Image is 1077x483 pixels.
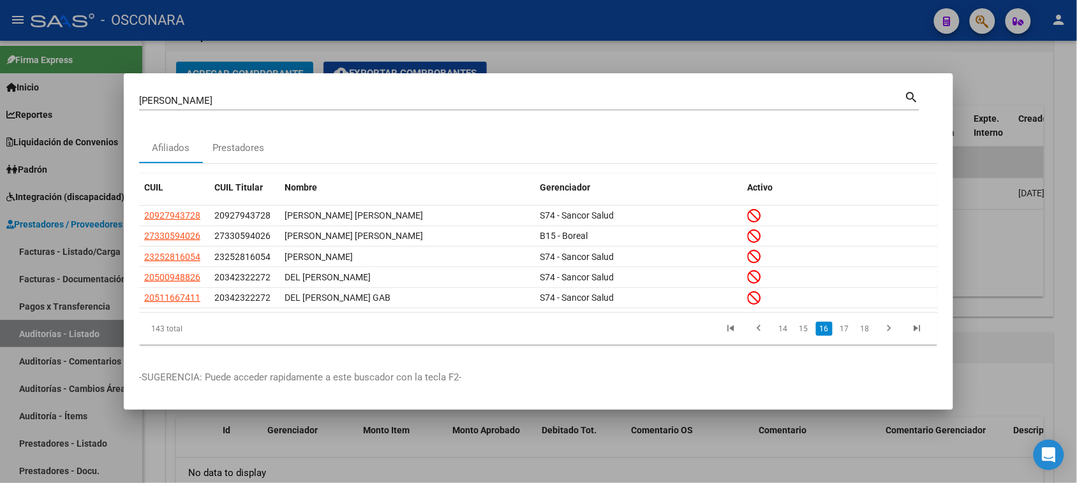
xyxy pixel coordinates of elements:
[285,250,530,264] div: [PERSON_NAME]
[285,291,530,305] div: DEL [PERSON_NAME] GAB
[139,174,209,201] datatable-header-cell: CUIL
[144,292,200,303] span: 20511667411
[285,229,530,243] div: [PERSON_NAME] [PERSON_NAME]
[285,270,530,285] div: DEL [PERSON_NAME]
[279,174,535,201] datatable-header-cell: Nombre
[139,313,297,345] div: 143 total
[144,182,163,192] span: CUIL
[719,322,743,336] a: go to first page
[1034,440,1064,470] div: Open Intercom Messenger
[540,252,614,262] span: S74 - Sancor Salud
[285,182,317,192] span: Nombre
[905,89,919,104] mat-icon: search
[214,210,271,220] span: 20927943728
[794,318,814,340] li: page 15
[139,370,938,385] p: -SUGERENCIA: Puede acceder rapidamente a este buscador con la tecla F2-
[540,292,614,303] span: S74 - Sancor Salud
[214,272,271,282] span: 20342322272
[857,322,873,336] a: 18
[540,210,614,220] span: S74 - Sancor Salud
[214,292,271,303] span: 20342322272
[775,322,792,336] a: 14
[835,318,855,340] li: page 17
[209,174,279,201] datatable-header-cell: CUIL Titular
[152,141,190,155] div: Afiliados
[144,272,200,282] span: 20500948826
[747,322,771,336] a: go to previous page
[540,272,614,282] span: S74 - Sancor Salud
[144,252,200,262] span: 23252816054
[540,182,590,192] span: Gerenciador
[836,322,853,336] a: 17
[796,322,812,336] a: 15
[535,174,743,201] datatable-header-cell: Gerenciador
[877,322,902,336] a: go to next page
[214,231,271,241] span: 27330594026
[212,141,264,155] div: Prestadores
[214,252,271,262] span: 23252816054
[214,182,263,192] span: CUIL Titular
[144,231,200,241] span: 27330594026
[773,318,794,340] li: page 14
[144,210,200,220] span: 20927943728
[905,322,930,336] a: go to last page
[855,318,875,340] li: page 18
[816,322,833,336] a: 16
[814,318,835,340] li: page 16
[540,231,588,241] span: B15 - Boreal
[748,182,773,192] span: Activo
[743,174,938,201] datatable-header-cell: Activo
[285,208,530,223] div: [PERSON_NAME] [PERSON_NAME]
